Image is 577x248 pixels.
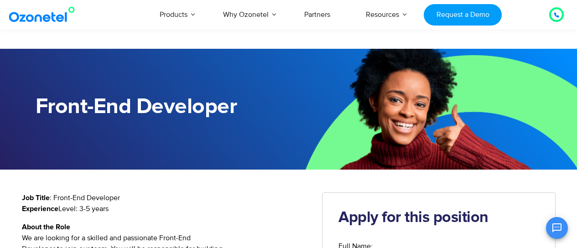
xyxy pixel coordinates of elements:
[22,205,58,212] strong: Experience
[338,209,539,227] h2: Apply for this position
[22,223,70,231] strong: About the Role
[546,217,568,239] button: Open chat
[22,192,309,214] p: : Front-End Developer Level: 3-5 years
[36,94,289,119] h1: Front-End Developer
[424,4,502,26] a: Request a Demo
[22,194,50,201] strong: Job Title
